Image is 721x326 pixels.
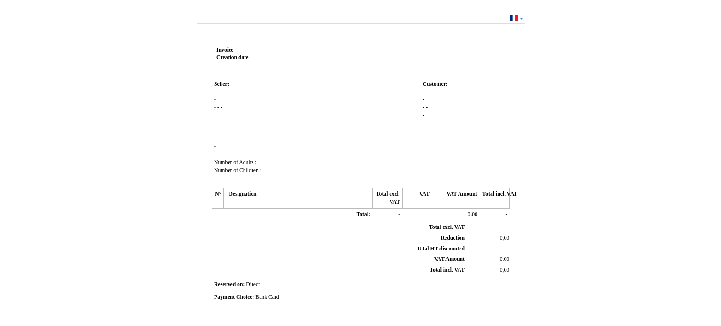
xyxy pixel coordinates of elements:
span: - [214,144,216,150]
th: VAT [402,188,432,209]
span: Reserved [214,281,236,288]
span: Direct [246,281,260,288]
span: - [422,113,424,119]
span: Total incl. VAT [430,267,465,273]
span: - [214,89,216,95]
span: Payment Choice: [214,294,254,300]
th: N° [212,188,224,209]
span: Invoice [216,47,233,53]
span: - [506,212,507,218]
span: - [507,224,509,230]
span: - [426,89,428,95]
span: Total HT discounted [417,246,465,252]
span: - [398,212,400,218]
th: Designation [224,188,373,209]
span: 0,00 [500,267,509,273]
span: - [221,105,222,111]
span: - [214,105,216,111]
span: 0.00 [468,212,477,218]
span: Reduction [441,235,465,241]
span: Number of Children : [214,167,261,174]
span: Bank Card [255,294,279,300]
th: VAT Amount [432,188,480,209]
span: - [507,246,509,252]
span: - [422,105,424,111]
span: 0.00 [500,256,509,262]
span: Seller: [214,81,229,87]
span: Customer: [422,81,447,87]
span: Total: [356,212,370,218]
span: - [214,120,216,126]
th: Total incl. VAT [480,188,509,209]
th: Total excl. VAT [373,188,402,209]
span: Total excl. VAT [429,224,465,230]
span: on: [237,281,245,288]
span: - [426,105,428,111]
span: 0,00 [500,235,509,241]
span: - [214,97,216,103]
span: - [422,97,424,103]
span: - [422,89,424,95]
strong: Creation date [216,54,248,61]
span: Number of Adults : [214,159,257,166]
span: VAT Amount [434,256,465,262]
span: - [217,105,219,111]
